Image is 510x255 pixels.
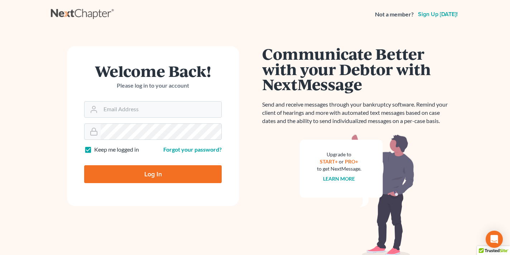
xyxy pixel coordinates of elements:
span: or [339,158,344,165]
strong: Not a member? [375,10,414,19]
div: Upgrade to [317,151,361,158]
a: Learn more [323,176,355,182]
a: Forgot your password? [163,146,222,153]
input: Email Address [101,102,221,117]
div: Open Intercom Messenger [486,231,503,248]
div: to get NextMessage. [317,165,361,172]
p: Send and receive messages through your bankruptcy software. Remind your client of hearings and mo... [262,100,452,125]
a: Sign up [DATE]! [417,11,459,17]
h1: Communicate Better with your Debtor with NextMessage [262,46,452,92]
label: Keep me logged in [94,146,139,154]
a: PRO+ [345,158,359,165]
h1: Welcome Back! [84,63,222,79]
p: Please log in to your account [84,82,222,90]
a: START+ [320,158,338,165]
input: Log In [84,165,222,183]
